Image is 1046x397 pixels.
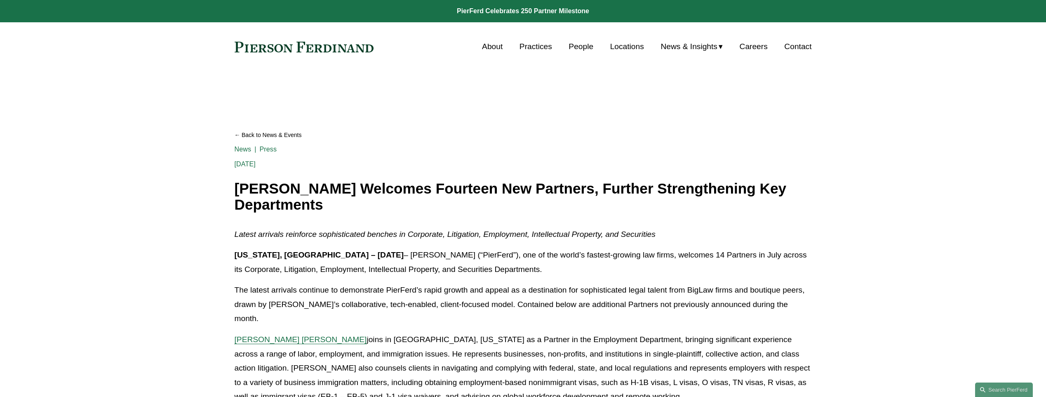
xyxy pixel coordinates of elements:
a: Careers [740,39,768,54]
strong: [US_STATE], [GEOGRAPHIC_DATA] – [DATE] [235,250,404,259]
a: Search this site [975,383,1033,397]
a: People [569,39,593,54]
p: The latest arrivals continue to demonstrate PierFerd’s rapid growth and appeal as a destination f... [235,283,812,326]
a: Press [259,146,277,153]
a: Contact [784,39,811,54]
a: News [235,146,252,153]
a: [PERSON_NAME] [PERSON_NAME] [235,335,367,344]
em: Latest arrivals reinforce sophisticated benches in Corporate, Litigation, Employment, Intellectua... [235,230,656,239]
span: News & Insights [661,40,717,54]
a: Back to News & Events [235,128,812,142]
a: Locations [610,39,644,54]
a: Practices [519,39,552,54]
a: folder dropdown [661,39,723,54]
span: [DATE] [235,161,256,168]
a: About [482,39,503,54]
p: – [PERSON_NAME] (“PierFerd”), one of the world’s fastest-growing law firms, welcomes 14 Partners ... [235,248,812,276]
h1: [PERSON_NAME] Welcomes Fourteen New Partners, Further Strengthening Key Departments [235,181,812,213]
